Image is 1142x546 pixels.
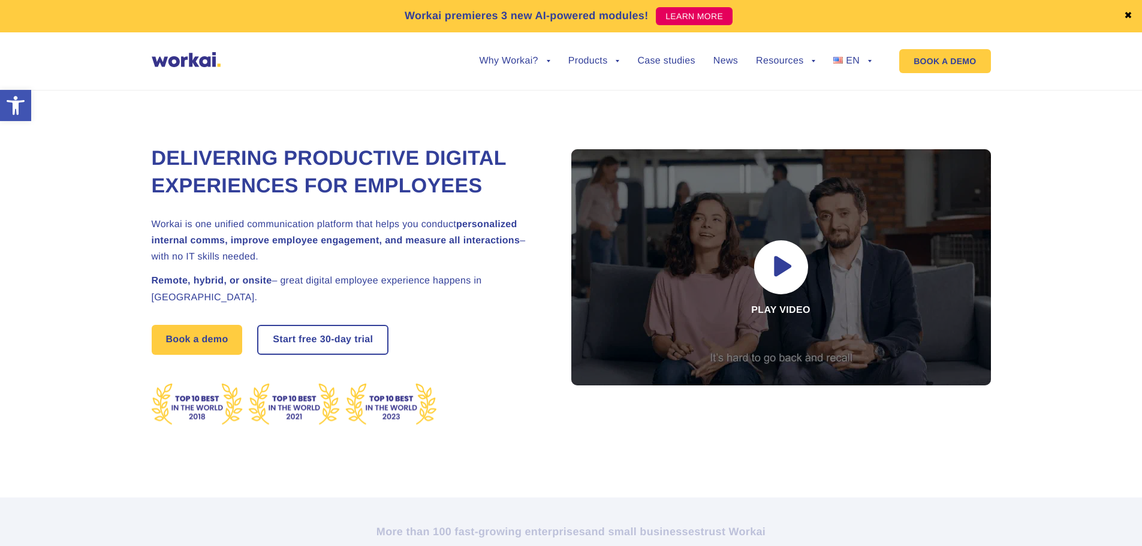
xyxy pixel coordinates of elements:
[258,326,387,354] a: Start free30-daytrial
[713,56,738,66] a: News
[479,56,550,66] a: Why Workai?
[320,335,352,345] i: 30-day
[405,8,649,24] p: Workai premieres 3 new AI-powered modules!
[571,149,991,385] div: Play video
[152,273,541,305] h2: – great digital employee experience happens in [GEOGRAPHIC_DATA].
[568,56,620,66] a: Products
[756,56,815,66] a: Resources
[637,56,695,66] a: Case studies
[239,524,904,539] h2: More than 100 fast-growing enterprises trust Workai
[899,49,990,73] a: BOOK A DEMO
[152,276,272,286] strong: Remote, hybrid, or onsite
[1124,11,1132,21] a: ✖
[152,325,243,355] a: Book a demo
[846,56,860,66] span: EN
[152,216,541,266] h2: Workai is one unified communication platform that helps you conduct – with no IT skills needed.
[585,526,700,538] i: and small businesses
[152,145,541,200] h1: Delivering Productive Digital Experiences for Employees
[656,7,733,25] a: LEARN MORE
